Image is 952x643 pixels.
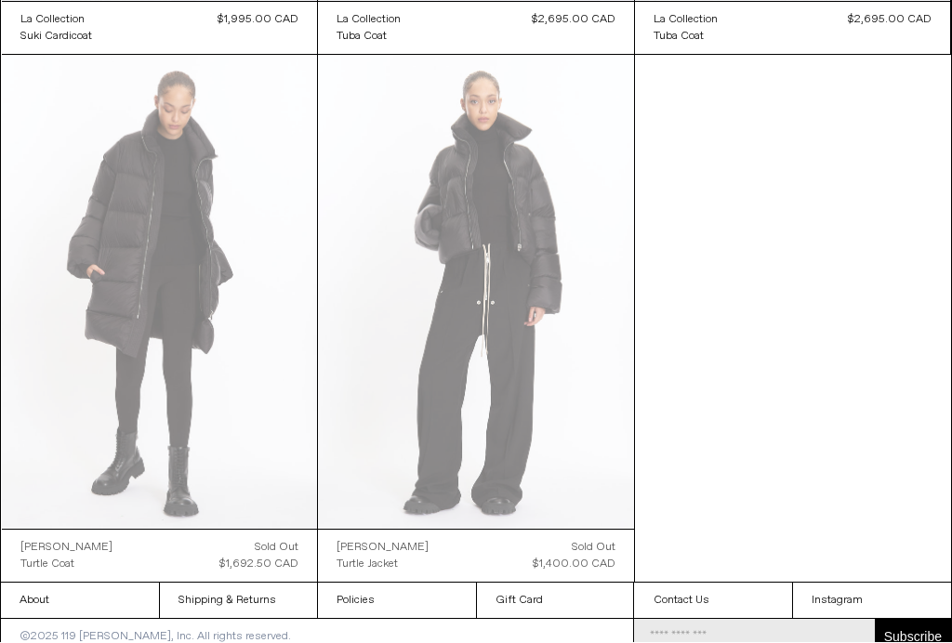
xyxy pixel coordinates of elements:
[20,30,92,46] div: Suki Cardicoat
[532,12,615,29] div: $2,695.00 CAD
[20,557,112,573] a: Turtle Coat
[848,12,932,29] div: $2,695.00 CAD
[318,584,476,619] a: Policies
[572,540,615,557] div: Sold out
[20,541,112,557] div: [PERSON_NAME]
[20,29,92,46] a: Suki Cardicoat
[793,584,951,619] a: Instagram
[20,540,112,557] a: [PERSON_NAME]
[337,29,401,46] a: Tuba Coat
[20,13,85,29] div: La Collection
[654,12,718,29] a: La Collection
[318,56,634,530] img: Rick Owens Turtle Jacket
[533,557,615,573] div: $1,400.00 CAD
[654,30,704,46] div: Tuba Coat
[654,13,718,29] div: La Collection
[20,558,74,573] div: Turtle Coat
[337,558,398,573] div: Turtle Jacket
[635,584,793,619] a: Contact Us
[337,540,429,557] a: [PERSON_NAME]
[2,56,318,529] img: Rick Owens Turtle Coat
[337,541,429,557] div: [PERSON_NAME]
[219,557,298,573] div: $1,692.50 CAD
[337,557,429,573] a: Turtle Jacket
[337,13,401,29] div: La Collection
[477,584,635,619] a: Gift Card
[218,12,298,29] div: $1,995.00 CAD
[20,12,92,29] a: La Collection
[1,584,159,619] a: About
[255,540,298,557] div: Sold out
[337,30,387,46] div: Tuba Coat
[337,12,401,29] a: La Collection
[160,584,318,619] a: Shipping & Returns
[654,29,718,46] a: Tuba Coat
